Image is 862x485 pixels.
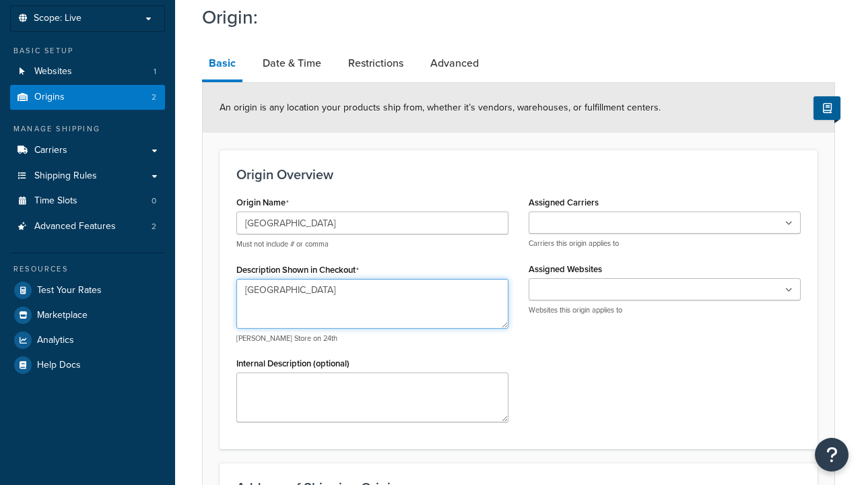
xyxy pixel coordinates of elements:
[152,221,156,232] span: 2
[37,335,74,346] span: Analytics
[202,4,818,30] h1: Origin:
[815,438,849,472] button: Open Resource Center
[10,263,165,275] div: Resources
[10,214,165,239] a: Advanced Features2
[236,333,508,344] p: [PERSON_NAME] Store on 24th
[10,45,165,57] div: Basic Setup
[10,138,165,163] a: Carriers
[220,100,661,115] span: An origin is any location your products ship from, whether it’s vendors, warehouses, or fulfillme...
[37,285,102,296] span: Test Your Rates
[202,47,242,82] a: Basic
[34,221,116,232] span: Advanced Features
[256,47,328,79] a: Date & Time
[34,195,77,207] span: Time Slots
[236,239,508,249] p: Must not include # or comma
[10,85,165,110] li: Origins
[10,303,165,327] a: Marketplace
[34,170,97,182] span: Shipping Rules
[10,189,165,214] li: Time Slots
[34,66,72,77] span: Websites
[424,47,486,79] a: Advanced
[34,13,81,24] span: Scope: Live
[236,358,350,368] label: Internal Description (optional)
[10,123,165,135] div: Manage Shipping
[37,360,81,371] span: Help Docs
[529,305,801,315] p: Websites this origin applies to
[341,47,410,79] a: Restrictions
[34,92,65,103] span: Origins
[236,265,359,276] label: Description Shown in Checkout
[10,59,165,84] a: Websites1
[236,197,289,208] label: Origin Name
[10,85,165,110] a: Origins2
[10,59,165,84] li: Websites
[529,238,801,249] p: Carriers this origin applies to
[10,214,165,239] li: Advanced Features
[814,96,840,120] button: Show Help Docs
[529,264,602,274] label: Assigned Websites
[10,353,165,377] a: Help Docs
[529,197,599,207] label: Assigned Carriers
[154,66,156,77] span: 1
[152,92,156,103] span: 2
[152,195,156,207] span: 0
[10,164,165,189] a: Shipping Rules
[34,145,67,156] span: Carriers
[37,310,88,321] span: Marketplace
[10,328,165,352] a: Analytics
[10,278,165,302] a: Test Your Rates
[236,167,801,182] h3: Origin Overview
[10,189,165,214] a: Time Slots0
